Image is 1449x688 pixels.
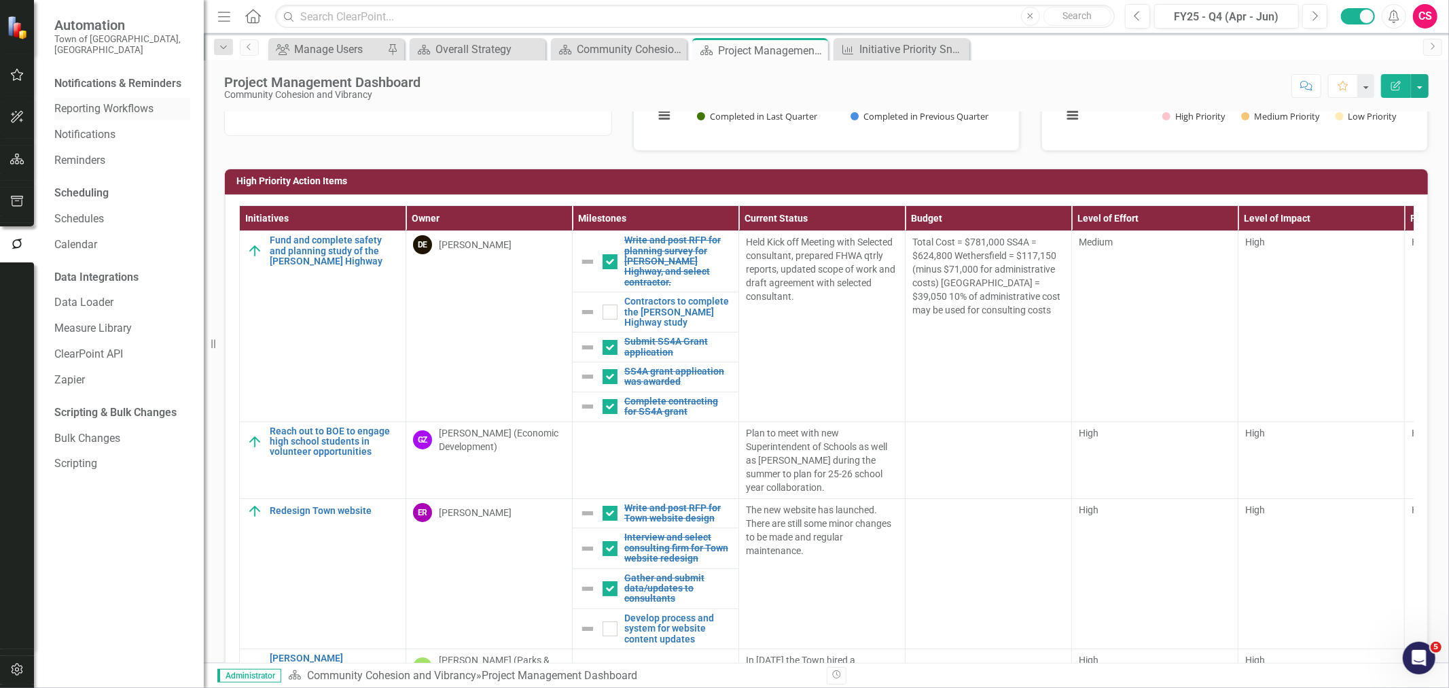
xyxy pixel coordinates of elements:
[579,254,596,270] img: Not Defined
[912,237,1060,315] span: Total Cost = $781,000 SS4A = $624,800 Wethersfield = $117,150 (minus $71,000 for administrative c...
[1154,4,1299,29] button: FY25 - Q4 (Apr - Jun)
[1062,10,1092,21] span: Search
[54,347,190,362] a: ClearPoint API
[859,41,966,58] div: Initiative Priority Snapshot
[54,431,190,447] a: Bulk Changes
[906,231,1072,422] td: Double-Click to Edit
[1079,428,1098,438] span: High
[217,669,281,683] span: Administrator
[413,430,432,449] div: GZ
[554,41,683,58] a: Community Cohesion and Vibrancy
[746,235,898,303] p: Held Kick off Meeting with Selected consultant, prepared FHWA qtrly reports, updated scope of wor...
[1238,231,1405,422] td: Double-Click to Edit
[1412,428,1431,438] span: High
[579,304,596,320] img: Not Defined
[1412,237,1431,247] span: High
[1062,105,1081,124] button: View chart menu, Chart
[307,669,476,682] a: Community Cohesion and Vibrancy
[837,41,966,58] a: Initiative Priority Snapshot
[54,270,139,286] div: Data Integrations
[1336,111,1397,122] button: Show Low Priority
[579,398,596,415] img: Not Defined
[579,339,596,356] img: Not Defined
[906,498,1072,649] td: Double-Click to Edit
[54,101,190,117] a: Reporting Workflows
[54,76,181,92] div: Notifications & Reminders
[718,42,825,59] div: Project Management Dashboard
[247,434,263,450] img: On Target
[1159,9,1294,25] div: FY25 - Q4 (Apr - Jun)
[1079,237,1113,247] span: Medium
[624,296,732,328] a: Contractors to complete the [PERSON_NAME] Highway study
[7,15,31,39] img: ClearPoint Strategy
[1238,422,1405,498] td: Double-Click to Edit
[739,422,906,498] td: Double-Click to Edit
[413,503,432,522] div: ER
[624,613,732,644] a: Develop process and system for website content updates
[439,653,565,681] div: [PERSON_NAME] (Parks & Recreation)
[573,498,739,528] td: Double-Click to Edit Right Click for Context Menu
[270,653,399,685] a: [PERSON_NAME] [PERSON_NAME] Garden Redevelopment
[406,498,573,649] td: Double-Click to Edit
[413,235,432,254] div: DE
[579,505,596,521] img: Not Defined
[272,41,384,58] a: Manage Users
[54,211,190,227] a: Schedules
[413,41,542,58] a: Overall Strategy
[54,153,190,169] a: Reminders
[573,231,739,292] td: Double-Click to Edit Right Click for Context Menu
[906,422,1072,498] td: Double-Click to Edit
[54,295,190,311] a: Data Loader
[573,392,739,422] td: Double-Click to Edit Right Click for Context Menu
[624,532,732,564] a: Interview and select consulting firm for Town website redesign
[739,231,906,422] td: Double-Click to Edit
[270,506,399,516] a: Redesign Town website
[1241,111,1320,122] button: Show Medium Priority
[579,368,596,385] img: Not Defined
[579,621,596,637] img: Not Defined
[624,337,732,358] a: Submit SS4A Grant application
[439,506,512,519] div: [PERSON_NAME]
[1245,504,1265,515] span: High
[275,5,1115,29] input: Search ClearPoint...
[54,17,190,33] span: Automation
[54,321,190,337] a: Measure Library
[1162,111,1226,122] button: Show High Priority
[54,405,177,421] div: Scripting & Bulk Changes
[1413,4,1437,29] button: CS
[573,362,739,392] td: Double-Click to Edit Right Click for Context Menu
[1079,504,1098,515] span: High
[240,498,406,649] td: Double-Click to Edit Right Click for Context Menu
[270,235,399,266] a: Fund and complete safety and planning study of the [PERSON_NAME] Highway
[654,105,673,124] button: View chart menu, Chart
[288,668,817,684] div: »
[435,41,542,58] div: Overall Strategy
[1245,428,1265,438] span: High
[1412,504,1431,515] span: High
[624,235,732,288] a: Write and post RFP for planning survey for [PERSON_NAME] Highway, and select contractor.
[1403,642,1435,674] iframe: Intercom live chat
[697,111,817,122] button: Show Completed in Last Quarter
[1238,498,1405,649] td: Double-Click to Edit
[1072,498,1238,649] td: Double-Click to Edit
[579,540,596,557] img: Not Defined
[1043,7,1111,26] button: Search
[439,238,512,252] div: [PERSON_NAME]
[236,176,1421,186] h3: High Priority Action Items
[573,528,739,568] td: Double-Click to Edit Right Click for Context Menu
[746,426,898,494] p: Plan to meet with new Superintendent of Schools as well as [PERSON_NAME] during the summer to pla...
[624,503,732,524] a: Write and post RFP for Town website design
[573,568,739,608] td: Double-Click to Edit Right Click for Context Menu
[577,41,683,58] div: Community Cohesion and Vibrancy
[624,396,732,417] a: Complete contracting for SS4A grant
[54,237,190,253] a: Calendar
[247,243,263,259] img: On Target
[1072,422,1238,498] td: Double-Click to Edit
[240,231,406,422] td: Double-Click to Edit Right Click for Context Menu
[1245,237,1265,247] span: High
[54,373,190,388] a: Zapier
[406,231,573,422] td: Double-Click to Edit
[54,127,190,143] a: Notifications
[247,503,263,519] img: On Target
